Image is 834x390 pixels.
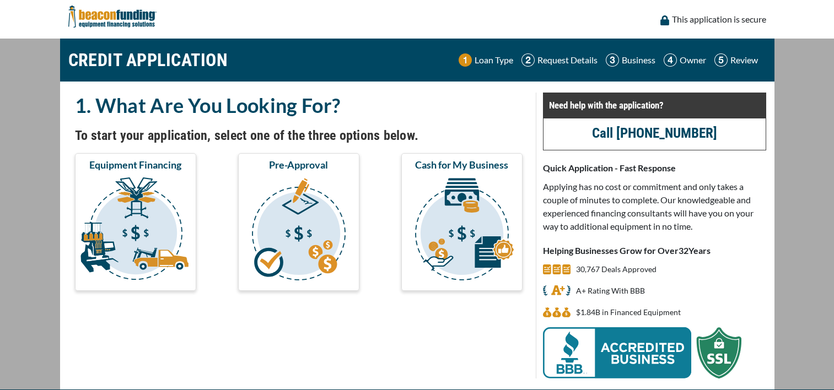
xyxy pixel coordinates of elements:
p: Need help with the application? [549,99,760,112]
p: $1,842,348,412 in Financed Equipment [576,306,681,319]
img: Cash for My Business [403,176,520,286]
p: Quick Application - Fast Response [543,161,766,175]
p: 30,767 Deals Approved [576,263,657,276]
a: Call [PHONE_NUMBER] [592,125,717,141]
p: Applying has no cost or commitment and only takes a couple of minutes to complete. Our knowledgea... [543,180,766,233]
span: Pre-Approval [269,158,328,171]
span: 32 [679,245,688,256]
img: Equipment Financing [77,176,194,286]
p: Request Details [537,53,598,67]
img: BBB Acredited Business and SSL Protection [543,327,741,378]
p: Review [730,53,758,67]
button: Pre-Approval [238,153,359,291]
img: Step 3 [606,53,619,67]
p: Helping Businesses Grow for Over Years [543,244,766,257]
p: This application is secure [672,13,766,26]
span: Equipment Financing [89,158,181,171]
span: Cash for My Business [415,158,508,171]
p: Owner [680,53,706,67]
img: Step 2 [521,53,535,67]
button: Equipment Financing [75,153,196,291]
button: Cash for My Business [401,153,523,291]
p: A+ Rating With BBB [576,284,645,297]
h1: CREDIT APPLICATION [68,44,228,76]
img: Step 4 [664,53,677,67]
h2: 1. What Are You Looking For? [75,93,523,118]
img: lock icon to convery security [660,15,669,25]
img: Step 5 [714,53,728,67]
img: Pre-Approval [240,176,357,286]
img: Step 1 [459,53,472,67]
p: Business [622,53,655,67]
p: Loan Type [475,53,513,67]
h4: To start your application, select one of the three options below. [75,126,523,145]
